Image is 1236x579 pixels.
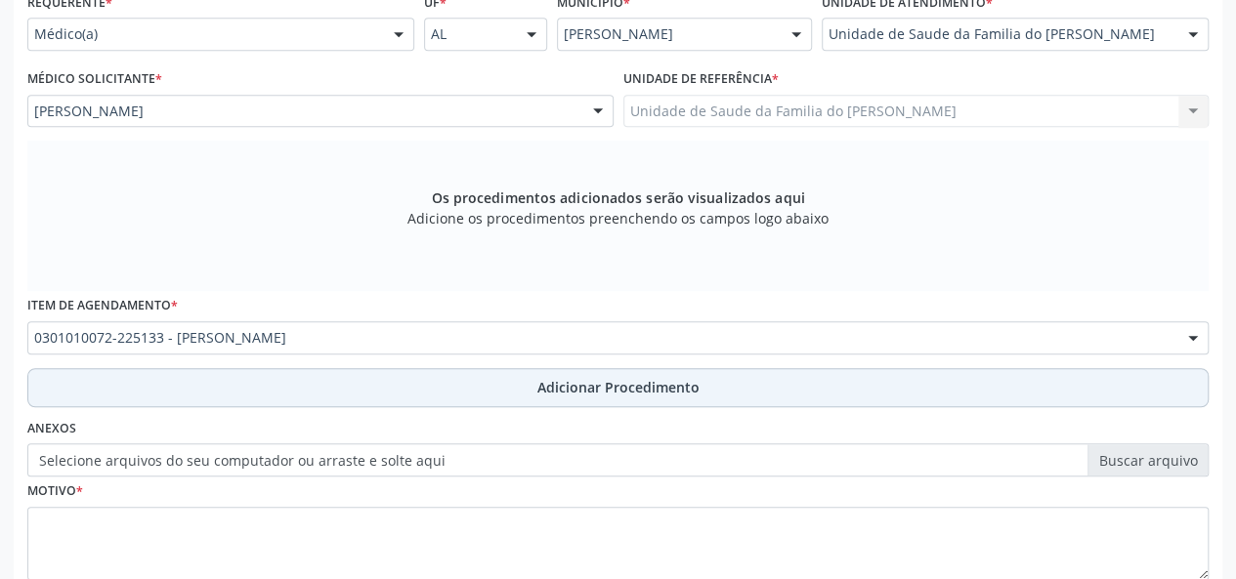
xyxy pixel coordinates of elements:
[34,24,374,44] span: Médico(a)
[431,24,506,44] span: AL
[34,102,574,121] span: [PERSON_NAME]
[27,414,76,444] label: Anexos
[431,187,804,208] span: Os procedimentos adicionados serão visualizados aqui
[27,64,162,95] label: Médico Solicitante
[623,64,779,95] label: Unidade de referência
[829,24,1169,44] span: Unidade de Saude da Familia do [PERSON_NAME]
[27,291,178,321] label: Item de agendamento
[27,476,83,507] label: Motivo
[27,368,1209,407] button: Adicionar Procedimento
[564,24,772,44] span: [PERSON_NAME]
[34,328,1169,348] span: 0301010072-225133 - [PERSON_NAME]
[407,208,829,228] span: Adicione os procedimentos preenchendo os campos logo abaixo
[537,377,700,397] span: Adicionar Procedimento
